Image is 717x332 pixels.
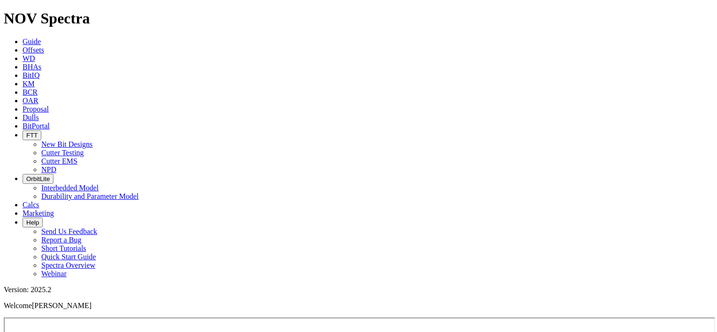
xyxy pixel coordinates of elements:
[41,192,139,200] a: Durability and Parameter Model
[23,71,39,79] a: BitIQ
[26,219,39,226] span: Help
[4,302,713,310] p: Welcome
[41,227,97,235] a: Send Us Feedback
[23,105,49,113] a: Proposal
[23,54,35,62] a: WD
[23,97,38,105] a: OAR
[41,140,92,148] a: New Bit Designs
[41,157,77,165] a: Cutter EMS
[41,261,95,269] a: Spectra Overview
[23,130,41,140] button: FTT
[23,218,43,227] button: Help
[23,88,38,96] a: BCR
[23,174,53,184] button: OrbitLite
[41,244,86,252] a: Short Tutorials
[41,166,56,174] a: NPD
[26,175,50,182] span: OrbitLite
[23,80,35,88] a: KM
[23,201,39,209] a: Calcs
[41,236,81,244] a: Report a Bug
[4,10,713,27] h1: NOV Spectra
[41,184,99,192] a: Interbedded Model
[23,63,41,71] a: BHAs
[41,149,84,157] a: Cutter Testing
[23,46,44,54] a: Offsets
[26,132,38,139] span: FTT
[23,38,41,45] a: Guide
[41,270,67,278] a: Webinar
[41,253,96,261] a: Quick Start Guide
[23,209,54,217] a: Marketing
[23,113,39,121] a: Dulls
[32,302,92,309] span: [PERSON_NAME]
[4,286,713,294] div: Version: 2025.2
[23,122,50,130] a: BitPortal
